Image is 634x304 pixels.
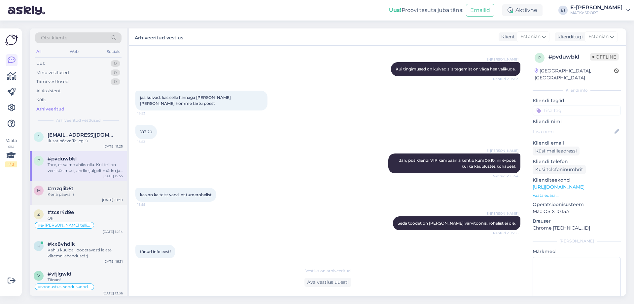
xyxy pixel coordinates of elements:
[304,278,351,287] div: Ava vestlus uuesti
[36,60,45,67] div: Uus
[111,69,120,76] div: 0
[103,291,123,296] div: [DATE] 13:36
[48,162,123,174] div: Tore, et saime abiks olla. Kui teil on veel küsimusi, andke julgelt märku ja aitame hea meelega.
[140,192,212,197] span: kas on ka teist värvi, nt tumerohelist
[48,241,75,247] span: #kx8vhdik
[520,33,541,40] span: Estonian
[533,208,621,215] p: Mac OS X 10.15.7
[103,174,123,179] div: [DATE] 15:55
[555,33,583,40] div: Klienditugi
[396,66,516,71] span: Kui tingimused on kuivad siis tegemist on väga hea valikuga.
[533,97,621,104] p: Kliendi tag'id
[533,158,621,165] p: Kliendi telefon
[493,76,518,81] span: Nähtud ✓ 15:53
[570,10,623,16] div: MATKaSPORT
[103,229,123,234] div: [DATE] 14:14
[535,67,614,81] div: [GEOGRAPHIC_DATA], [GEOGRAPHIC_DATA]
[389,6,463,14] div: Proovi tasuta juba täna:
[538,55,541,60] span: p
[590,53,619,61] span: Offline
[37,212,40,217] span: z
[137,202,162,207] span: 15:55
[105,47,122,56] div: Socials
[37,273,40,278] span: v
[48,247,123,259] div: Kahju kuulda, loodetavasti leiate kiirema lahenduse! :)
[533,201,621,208] p: Operatsioonisüsteem
[570,5,630,16] a: E-[PERSON_NAME]MATKaSPORT
[137,139,162,144] span: 15:53
[111,60,120,67] div: 0
[41,34,67,41] span: Otsi kliente
[135,32,183,41] label: Arhiveeritud vestlus
[48,192,123,197] div: Kena päeva :)
[48,271,71,277] span: #vfjlgwld
[533,128,613,135] input: Lisa nimi
[533,118,621,125] p: Kliendi nimi
[48,277,123,283] div: Tänan!
[103,259,123,264] div: [DATE] 16:31
[499,33,515,40] div: Klient
[533,184,584,190] a: [URL][DOMAIN_NAME]
[548,53,590,61] div: # pvduwbkl
[486,211,518,216] span: E-[PERSON_NAME]
[533,225,621,232] p: Chrome [TECHNICAL_ID]
[102,197,123,202] div: [DATE] 10:30
[140,95,232,106] span: jaa kuivad. kas selle hinnaga [PERSON_NAME] [PERSON_NAME] homme tartu poest
[36,106,64,112] div: Arhiveeritud
[137,111,162,116] span: 15:53
[533,218,621,225] p: Brauser
[111,78,120,85] div: 0
[305,268,351,274] span: Vestlus on arhiveeritud
[68,47,80,56] div: Web
[389,7,402,13] b: Uus!
[486,148,518,153] span: E-[PERSON_NAME]
[533,238,621,244] div: [PERSON_NAME]
[38,285,91,289] span: #soodustus-sooduskood-allahindlus
[533,193,621,198] p: Vaata edasi ...
[533,106,621,115] input: Lisa tag
[558,6,568,15] div: ET
[533,165,586,174] div: Küsi telefoninumbrit
[36,78,69,85] div: Tiimi vestlused
[502,4,543,16] div: Aktiivne
[37,243,40,248] span: k
[533,248,621,255] p: Märkmed
[533,147,580,155] div: Küsi meiliaadressi
[38,134,40,139] span: J
[5,138,17,167] div: Vaata siia
[36,97,46,103] div: Kõik
[533,177,621,184] p: Klienditeekond
[35,47,43,56] div: All
[493,231,518,236] span: Nähtud ✓ 15:55
[36,88,61,94] div: AI Assistent
[56,117,101,123] span: Arhiveeritud vestlused
[5,34,18,46] img: Askly Logo
[140,129,152,134] span: 183.20
[38,223,91,227] span: #e-[PERSON_NAME] tellimus
[533,140,621,147] p: Kliendi email
[37,188,41,193] span: m
[48,209,74,215] span: #zcsr4d9e
[48,132,116,138] span: Jana55575067@hotmail.com
[486,57,518,62] span: E-[PERSON_NAME]
[588,33,609,40] span: Estonian
[48,156,77,162] span: #pvduwbkl
[37,158,40,163] span: p
[570,5,623,10] div: E-[PERSON_NAME]
[398,221,516,226] span: Seda toodet on [PERSON_NAME] värvitoonis, rohelist ei ole.
[493,174,518,179] span: Nähtud ✓ 15:54
[533,87,621,93] div: Kliendi info
[48,186,73,192] span: #mzqlib6t
[36,69,69,76] div: Minu vestlused
[5,161,17,167] div: 1 / 3
[140,249,171,254] span: tänud info eest!
[48,215,123,221] div: Ok
[103,144,123,149] div: [DATE] 11:25
[466,4,494,17] button: Emailid
[48,138,123,144] div: Ilusat päeva Teilegi :)
[399,158,517,169] span: Jah, püsikliendi VIP kampaania kehtib kuni 06.10, nii e-poes kui ka kauplustes kohapeal.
